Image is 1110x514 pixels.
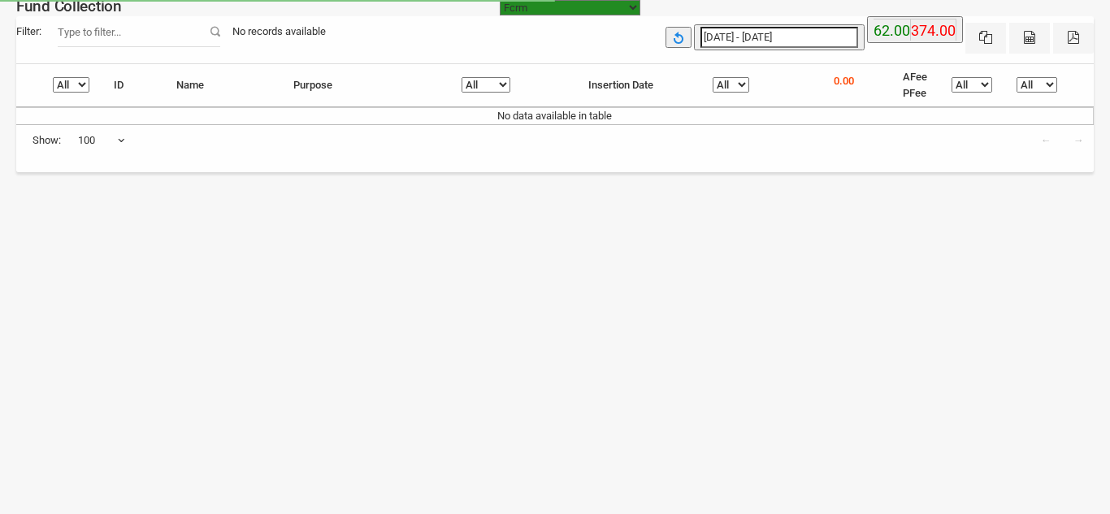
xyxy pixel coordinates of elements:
[834,73,854,89] p: 0.00
[576,64,700,107] th: Insertion Date
[874,19,910,42] label: 62.00
[77,125,126,156] span: 100
[102,64,164,107] th: ID
[1053,23,1094,54] button: Pdf
[78,132,125,149] span: 100
[903,85,927,102] li: PFee
[220,16,338,47] div: No records available
[16,107,1094,124] td: No data available in table
[867,16,963,43] button: 62.00 374.00
[33,132,61,149] span: Show:
[58,16,220,47] input: Filter:
[911,19,956,42] label: 374.00
[965,23,1006,54] button: Excel
[1009,23,1050,54] button: CSV
[164,64,281,107] th: Name
[1030,125,1061,156] a: ←
[281,64,449,107] th: Purpose
[1063,125,1094,156] a: →
[903,69,927,85] li: AFee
